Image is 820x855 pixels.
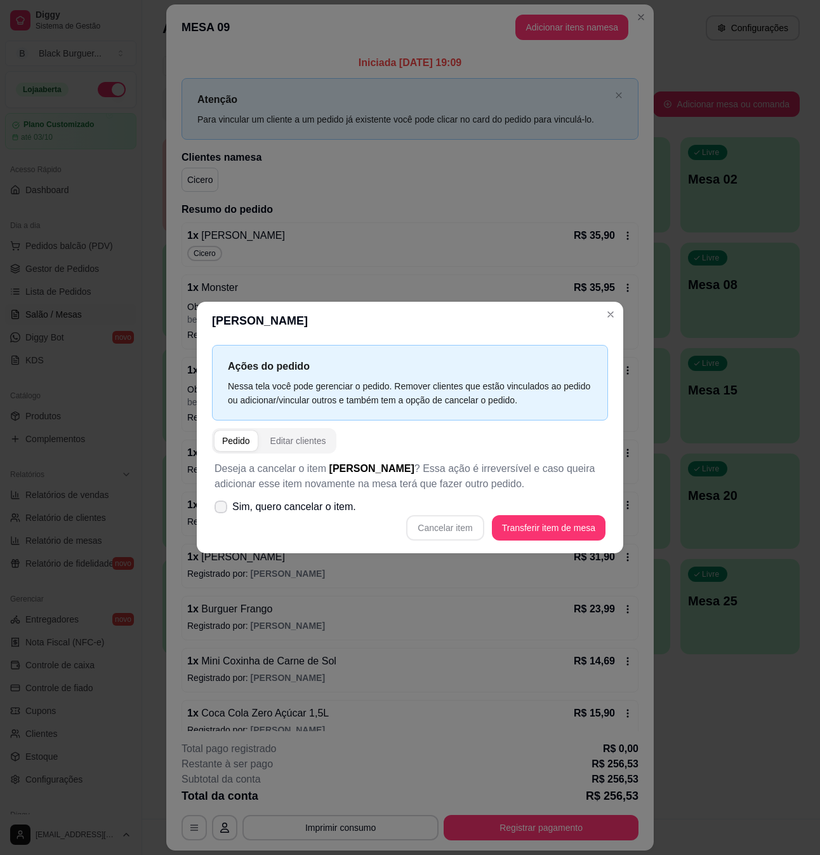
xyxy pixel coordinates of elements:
button: Close [600,304,621,325]
p: Deseja a cancelar o item ? Essa ação é irreversível e caso queira adicionar esse item novamente n... [215,461,605,492]
div: Nessa tela você pode gerenciar o pedido. Remover clientes que estão vinculados ao pedido ou adici... [228,379,592,407]
header: [PERSON_NAME] [197,302,623,340]
button: Transferir item de mesa [492,515,605,541]
p: Ações do pedido [228,358,592,374]
div: Editar clientes [270,434,326,447]
span: Sim, quero cancelar o item. [232,499,356,515]
span: [PERSON_NAME] [329,463,414,474]
div: Pedido [222,434,250,447]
